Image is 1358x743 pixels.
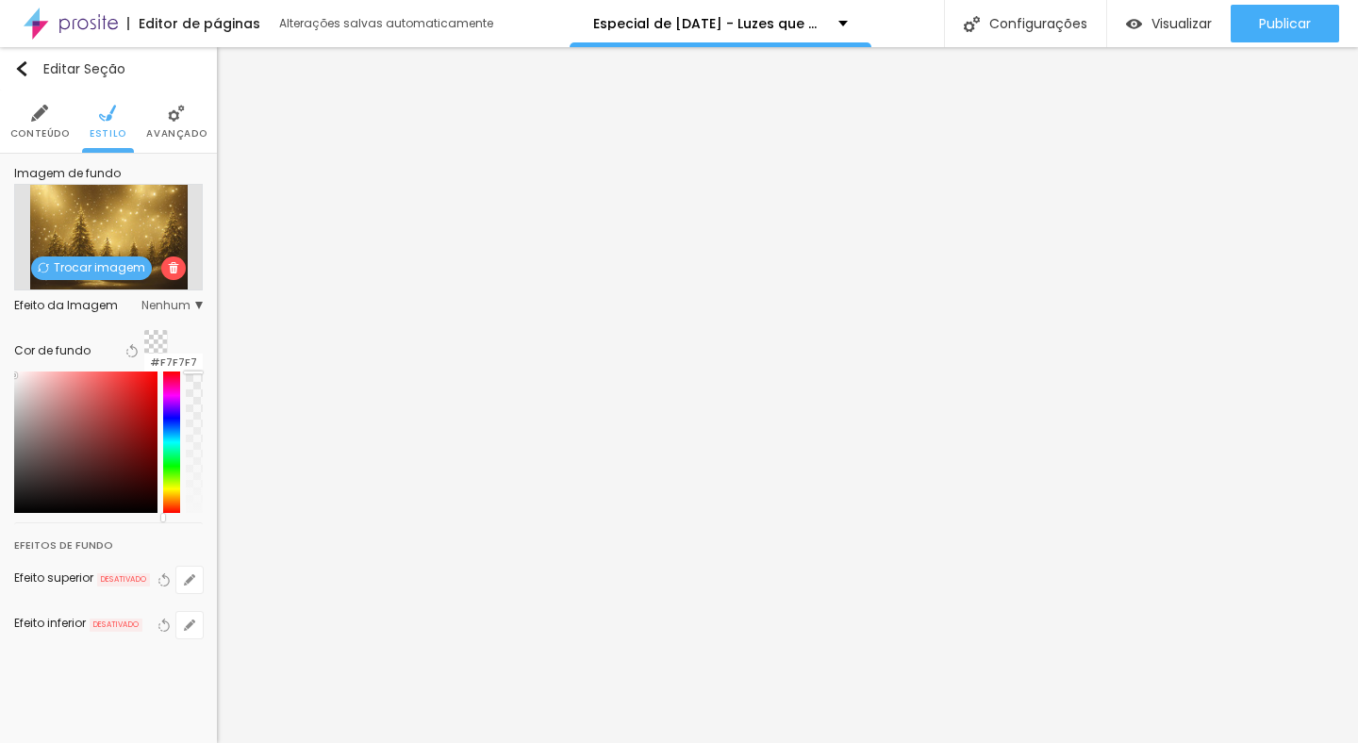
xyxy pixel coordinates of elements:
[1151,16,1212,31] span: Visualizar
[1126,16,1142,32] img: view-1.svg
[38,262,49,273] img: Icone
[168,105,185,122] img: Icone
[279,18,496,29] div: Alterações salvas automaticamente
[99,105,116,122] img: Icone
[14,300,141,311] div: Efeito da Imagem
[31,256,152,280] span: Trocar imagem
[1259,16,1311,31] span: Publicar
[146,129,207,139] span: Avançado
[593,17,824,30] p: Especial de [DATE] - Luzes que nos Unem 2025
[14,345,91,356] div: Cor de fundo
[168,262,179,273] img: Icone
[97,573,150,586] span: DESATIVADO
[141,300,203,311] span: Nenhum
[964,16,980,32] img: Icone
[14,572,93,584] div: Efeito superior
[31,105,48,122] img: Icone
[14,168,203,179] div: Imagem de fundo
[1107,5,1231,42] button: Visualizar
[217,47,1358,743] iframe: Editor
[1231,5,1339,42] button: Publicar
[127,17,260,30] div: Editor de páginas
[14,523,203,557] div: Efeitos de fundo
[14,535,113,555] div: Efeitos de fundo
[90,129,126,139] span: Estilo
[90,619,142,632] span: DESATIVADO
[10,129,70,139] span: Conteúdo
[14,61,29,76] img: Icone
[14,618,86,629] div: Efeito inferior
[14,61,125,76] div: Editar Seção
